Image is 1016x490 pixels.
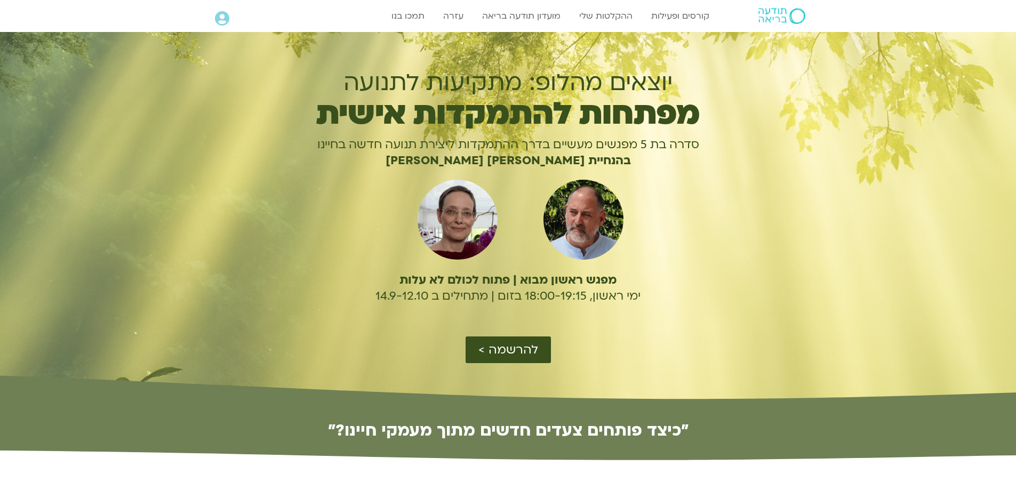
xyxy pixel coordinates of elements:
a: ההקלטות שלי [574,6,638,26]
a: עזרה [438,6,469,26]
span: ימי ראשון, 18:00-19:15 בזום | מתחילים ב 14.9-12.10 [375,288,641,304]
span: להרשמה > [478,343,538,357]
h1: יוצאים מהלופ: מתקיעות לתנועה [277,69,739,96]
b: מפגש ראשון מבוא | פתוח לכולם לא עלות [399,272,617,288]
img: תודעה בריאה [758,8,805,24]
h2: ״כיצד פותחים צעדים חדשים מתוך מעמקי חיינו?״ [215,422,802,439]
h1: מפתחות להתמקדות אישית [277,102,739,126]
a: להרשמה > [466,336,551,363]
b: בהנחיית [PERSON_NAME] [PERSON_NAME] [386,152,631,168]
a: תמכו בנו [386,6,430,26]
a: מועדון תודעה בריאה [477,6,566,26]
p: סדרה בת 5 מפגשים מעשיים בדרך ההתמקדות ליצירת תנועה חדשה בחיינו [277,136,739,152]
a: קורסים ופעילות [646,6,715,26]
